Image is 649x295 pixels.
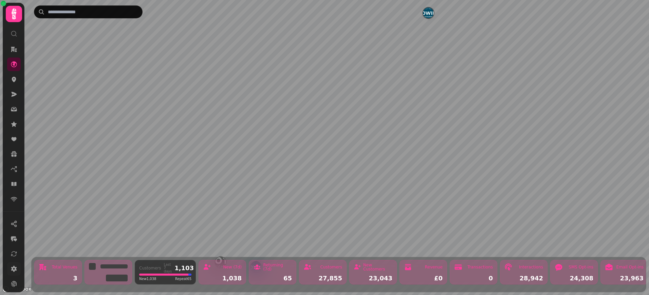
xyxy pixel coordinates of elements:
div: 65 [253,275,292,281]
div: Returning (7d) [263,263,292,271]
div: Revenue [425,265,443,269]
div: 23,043 [354,275,392,281]
div: Transactions [467,265,493,269]
div: 0 [454,275,493,281]
div: Last 7 days [164,263,172,273]
div: 23,963 [605,275,644,281]
div: Interactions [519,265,543,269]
div: 1,103 [174,265,194,271]
div: 24,308 [555,275,593,281]
div: Customers [139,266,161,270]
div: New (7d) [223,265,242,269]
div: New Customers [363,263,392,271]
span: Repeat 65 [175,276,191,281]
div: 1,038 [203,275,242,281]
span: New 1,038 [139,276,156,281]
div: Email Opt-ins [616,265,644,269]
div: SMS Opt-ins [569,265,593,269]
a: Mapbox logo [2,285,32,293]
div: £0 [404,275,443,281]
div: 27,855 [303,275,342,281]
div: 28,942 [504,275,543,281]
div: 3 [39,275,77,281]
div: Total Venues [52,265,77,269]
div: Customers [320,265,342,269]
